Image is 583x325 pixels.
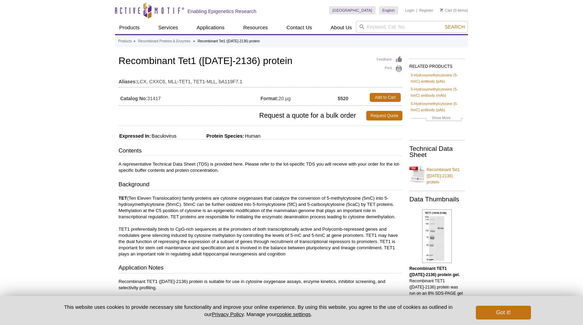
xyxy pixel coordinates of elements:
[440,8,443,12] img: Your Cart
[327,21,356,34] a: About Us
[282,21,316,34] a: Contact Us
[119,56,402,67] h1: Recombinant Tet1 ([DATE]-2136) protein
[377,56,402,63] a: Feedback
[409,146,464,158] h2: Technical Data Sheet
[356,21,468,33] input: Keyword, Cat. No.
[405,8,415,13] a: Login
[409,196,464,202] h2: Data Thumbnails
[187,8,256,14] h2: Enabling Epigenetics Research
[151,133,176,139] span: Baculovirus
[440,6,468,14] li: (0 items)
[329,6,376,14] a: [GEOGRAPHIC_DATA]
[138,38,191,44] a: Recombinant Proteins & Enzymes
[154,21,182,34] a: Services
[370,93,401,102] a: Add to Cart
[476,306,531,319] button: Got it!
[244,133,260,139] span: Human
[198,39,260,43] li: Recombinant Tet1 ([DATE]-2136) protein
[119,74,402,85] td: LCX, CXXC6, MLL-TET1, TET1-MLL, bA119F7.1
[338,95,348,102] strong: $520
[419,8,433,13] a: Register
[120,95,147,102] strong: Catalog No:
[422,209,452,263] img: Recombinant TET1 protein gel
[277,311,311,317] button: cookie settings
[411,72,463,84] a: 5-Hydroxymethylcytosine (5-hmC) antibody (pAb)
[411,101,463,113] a: 5-Hydroxymethylcytosine (5-hmC) antibody (pAb)
[411,115,463,123] a: Show More
[52,303,464,318] p: This website uses cookies to provide necessary site functionality and improve your online experie...
[133,39,135,43] li: »
[193,21,229,34] a: Applications
[409,265,464,309] p: Recombinant TET1 ([DATE]-2136) protein was run on an 8% SDS-PAGE gel and stained with Coomassie B...
[379,6,398,14] a: English
[443,24,467,30] button: Search
[119,279,402,316] p: Recombinant TET1 ([DATE]-2136) protein is suitable for use in cytosine oxygenase assays, enzyme k...
[409,59,464,71] h2: RELATED PRODUCTS
[119,91,260,104] td: 31417
[119,264,402,273] h3: Application Notes
[119,161,402,174] p: A representative Technical Data Sheet (TDS) is provided here. Please refer to the lot-specific TD...
[366,111,402,120] a: Request Quote
[193,39,195,43] li: »
[118,38,132,44] a: Products
[409,266,460,277] b: Recombinant TET1 ([DATE]-2136) protein gel.
[119,78,137,85] strong: Aliases:
[119,133,151,139] span: Expressed In:
[260,91,338,104] td: 20 µg
[212,311,244,317] a: Privacy Policy
[119,196,127,201] strong: TET
[119,180,402,190] h3: Background
[440,8,452,13] a: Cart
[377,65,402,73] a: Print
[409,162,464,185] a: Recombinant Tet1 ([DATE]-2136) protein
[119,195,402,257] p: (Ten Eleven Translocation) family proteins are cytosine oxygenases that catalyze the conversion o...
[239,21,272,34] a: Resources
[260,95,278,102] strong: Format:
[119,147,402,156] h3: Contents
[178,133,244,139] span: Protein Species:
[416,6,417,14] li: |
[445,24,465,30] span: Search
[115,21,144,34] a: Products
[411,86,463,98] a: 5-Hydroxymethylcytosine (5-hmC) antibody (mAb)
[119,111,366,120] span: Request a quote for a bulk order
